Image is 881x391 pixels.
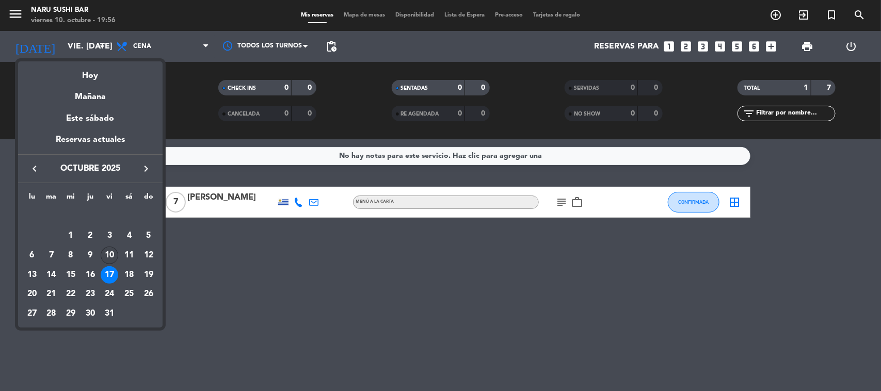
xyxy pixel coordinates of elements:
div: 3 [101,227,118,245]
span: octubre 2025 [44,162,137,175]
td: 7 de octubre de 2025 [41,246,61,265]
div: 22 [62,285,79,303]
th: jueves [81,191,100,207]
td: 4 de octubre de 2025 [119,226,139,246]
div: 12 [140,247,157,264]
td: 21 de octubre de 2025 [41,285,61,304]
td: 29 de octubre de 2025 [61,304,81,323]
div: 26 [140,285,157,303]
div: 29 [62,305,79,322]
div: 20 [23,285,41,303]
td: 18 de octubre de 2025 [119,265,139,285]
td: 14 de octubre de 2025 [41,265,61,285]
div: 31 [101,305,118,322]
td: 31 de octubre de 2025 [100,304,120,323]
td: 20 de octubre de 2025 [22,285,42,304]
td: 23 de octubre de 2025 [81,285,100,304]
div: 28 [42,305,60,322]
td: 16 de octubre de 2025 [81,265,100,285]
th: domingo [139,191,158,207]
th: miércoles [61,191,81,207]
div: 1 [62,227,79,245]
div: 17 [101,266,118,284]
div: 14 [42,266,60,284]
div: 21 [42,285,60,303]
div: 15 [62,266,79,284]
td: 9 de octubre de 2025 [81,246,100,265]
td: 13 de octubre de 2025 [22,265,42,285]
td: 24 de octubre de 2025 [100,285,120,304]
td: 1 de octubre de 2025 [61,226,81,246]
div: 19 [140,266,157,284]
div: 23 [82,285,99,303]
div: 11 [120,247,138,264]
div: 16 [82,266,99,284]
td: 10 de octubre de 2025 [100,246,120,265]
td: 17 de octubre de 2025 [100,265,120,285]
button: keyboard_arrow_right [137,162,155,175]
td: 28 de octubre de 2025 [41,304,61,323]
td: 26 de octubre de 2025 [139,285,158,304]
td: 22 de octubre de 2025 [61,285,81,304]
div: 24 [101,285,118,303]
td: 11 de octubre de 2025 [119,246,139,265]
div: 8 [62,247,79,264]
td: 3 de octubre de 2025 [100,226,120,246]
i: keyboard_arrow_right [140,162,152,175]
div: Reservas actuales [18,133,163,154]
div: 13 [23,266,41,284]
button: keyboard_arrow_left [25,162,44,175]
td: 15 de octubre de 2025 [61,265,81,285]
td: 6 de octubre de 2025 [22,246,42,265]
div: 6 [23,247,41,264]
td: OCT. [22,207,158,226]
div: 30 [82,305,99,322]
td: 30 de octubre de 2025 [81,304,100,323]
th: sábado [119,191,139,207]
td: 27 de octubre de 2025 [22,304,42,323]
td: 2 de octubre de 2025 [81,226,100,246]
div: 5 [140,227,157,245]
td: 19 de octubre de 2025 [139,265,158,285]
th: martes [41,191,61,207]
th: lunes [22,191,42,207]
div: 7 [42,247,60,264]
div: 9 [82,247,99,264]
div: Hoy [18,61,163,83]
i: keyboard_arrow_left [28,162,41,175]
div: 25 [120,285,138,303]
div: 27 [23,305,41,322]
td: 8 de octubre de 2025 [61,246,81,265]
div: 10 [101,247,118,264]
td: 25 de octubre de 2025 [119,285,139,304]
div: 18 [120,266,138,284]
div: Este sábado [18,104,163,133]
th: viernes [100,191,120,207]
td: 5 de octubre de 2025 [139,226,158,246]
div: 2 [82,227,99,245]
div: 4 [120,227,138,245]
td: 12 de octubre de 2025 [139,246,158,265]
div: Mañana [18,83,163,104]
